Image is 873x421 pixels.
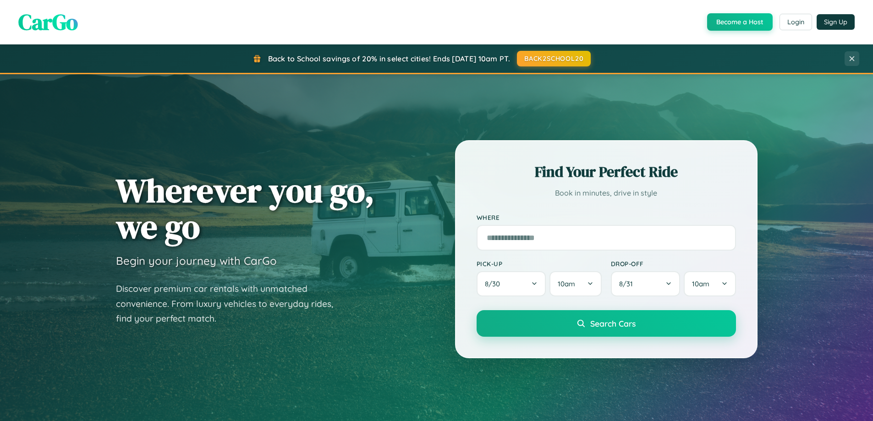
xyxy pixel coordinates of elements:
label: Drop-off [611,260,736,268]
span: 8 / 30 [485,279,505,288]
label: Pick-up [477,260,602,268]
label: Where [477,213,736,221]
h2: Find Your Perfect Ride [477,162,736,182]
button: BACK2SCHOOL20 [517,51,591,66]
h1: Wherever you go, we go [116,172,374,245]
button: 8/31 [611,271,681,296]
span: Search Cars [590,318,636,328]
button: Sign Up [817,14,855,30]
button: Become a Host [707,13,773,31]
span: 8 / 31 [619,279,637,288]
span: Back to School savings of 20% in select cities! Ends [DATE] 10am PT. [268,54,510,63]
button: Login [780,14,812,30]
button: 10am [549,271,601,296]
button: Search Cars [477,310,736,337]
h3: Begin your journey with CarGo [116,254,277,268]
button: 10am [684,271,736,296]
span: 10am [692,279,709,288]
span: CarGo [18,7,78,37]
p: Book in minutes, drive in style [477,186,736,200]
button: 8/30 [477,271,546,296]
p: Discover premium car rentals with unmatched convenience. From luxury vehicles to everyday rides, ... [116,281,345,326]
span: 10am [558,279,575,288]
